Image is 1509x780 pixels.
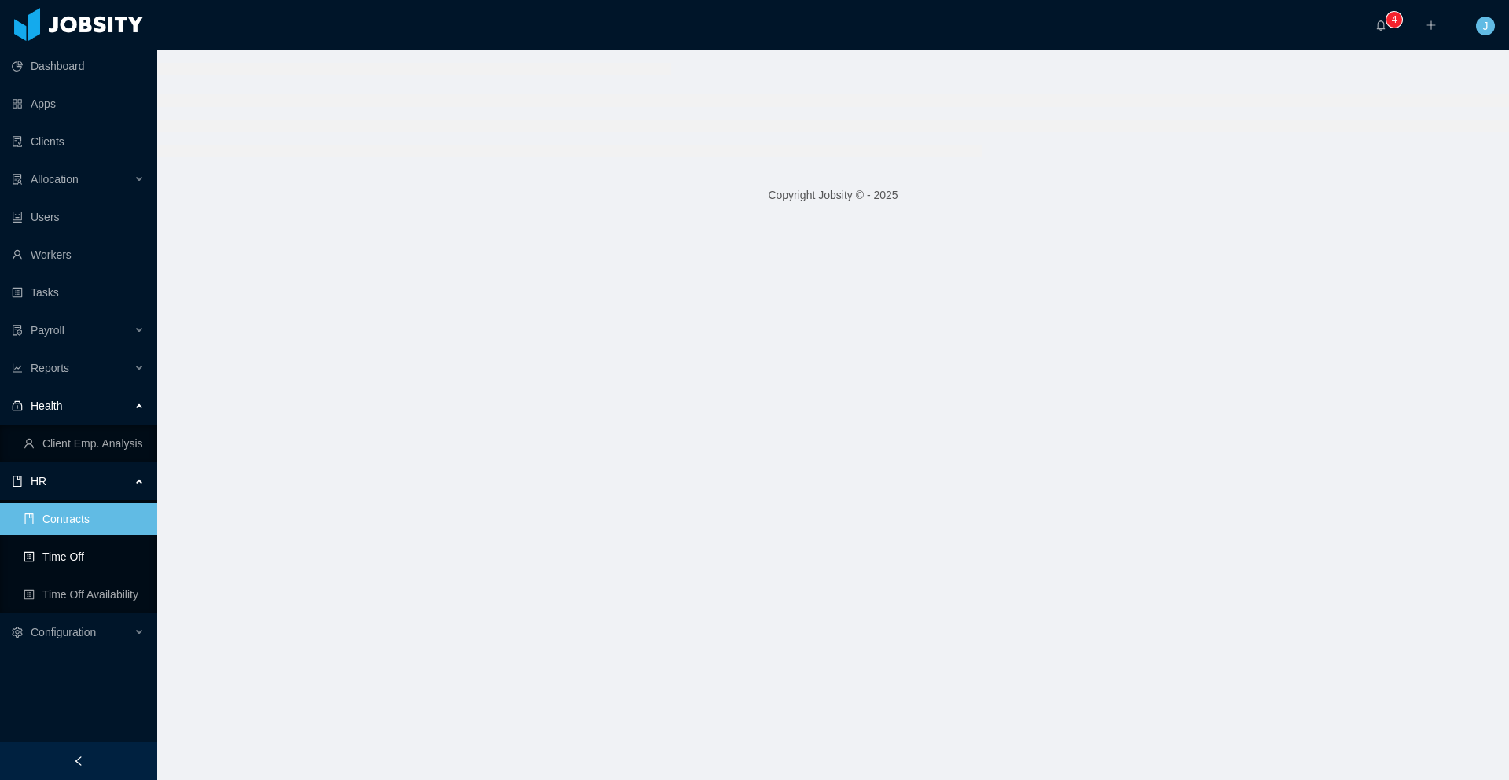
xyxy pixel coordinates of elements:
[12,126,145,157] a: icon: auditClients
[31,362,69,374] span: Reports
[12,277,145,308] a: icon: profileTasks
[24,579,145,610] a: icon: profileTime Off Availability
[12,201,145,233] a: icon: robotUsers
[157,168,1509,223] footer: Copyright Jobsity © - 2025
[1392,12,1397,28] p: 4
[24,428,145,459] a: icon: userClient Emp. Analysis
[24,503,145,535] a: icon: bookContracts
[31,324,64,337] span: Payroll
[31,475,46,487] span: HR
[1426,20,1437,31] i: icon: plus
[31,626,96,638] span: Configuration
[24,541,145,572] a: icon: profileTime Off
[31,399,62,412] span: Health
[12,239,145,270] a: icon: userWorkers
[1375,20,1386,31] i: icon: bell
[12,362,23,373] i: icon: line-chart
[1386,12,1402,28] sup: 4
[31,173,79,186] span: Allocation
[12,476,23,487] i: icon: book
[12,627,23,638] i: icon: setting
[12,325,23,336] i: icon: file-protect
[12,174,23,185] i: icon: solution
[12,50,145,82] a: icon: pie-chartDashboard
[1483,17,1489,35] span: J
[12,400,23,411] i: icon: medicine-box
[12,88,145,120] a: icon: appstoreApps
